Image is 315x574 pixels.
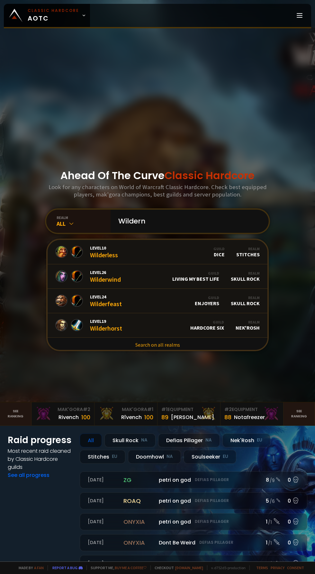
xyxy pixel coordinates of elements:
a: Level26WilderwindGuildliving my best lifeRealmSkull Rock [48,264,267,289]
span: Made by [15,565,44,570]
div: Skull Rock [104,433,156,447]
div: Wilderfeast [90,294,122,308]
div: Equipment [161,406,216,413]
a: Privacy [271,565,284,570]
a: Search on all realms [48,338,267,352]
a: Level24WilderfeastGuildEnjoyersRealmSkull Rock [48,289,267,313]
div: Realm [231,295,260,300]
h3: Look for any characters on World of Warcraft Classic Hardcore. Check best equipped players, mak'g... [47,183,268,198]
a: Level10WilderlessGuildDiceRealmStitches [48,240,267,264]
div: Guild [190,320,224,324]
div: Stitches [236,246,260,258]
span: v. d752d5 - production [207,565,246,570]
small: EU [223,453,228,460]
div: Enjoyers [195,295,219,306]
div: Mak'Gora [98,406,153,413]
span: AOTC [28,8,79,23]
div: Wilderwind [90,269,121,283]
a: Level19WilderhorstGuildHardcore SixRealmNek'Rosh [48,313,267,338]
span: Checkout [150,565,203,570]
a: Report a bug [52,565,77,570]
span: # 2 [83,406,90,413]
small: NA [205,437,212,443]
div: 89 [161,413,168,422]
div: Guild [213,246,225,251]
span: # 1 [147,406,153,413]
div: Guild [172,271,219,276]
a: [DATE]onyxiapetri on godDefias Pillager1 /10 [80,513,307,530]
span: Level 24 [90,294,122,300]
span: Level 10 [90,245,118,251]
div: [PERSON_NAME] [171,413,214,421]
div: Notafreezer [234,413,265,421]
div: Stitches [80,450,125,464]
div: Rivench [59,413,79,421]
div: All [80,433,102,447]
a: [DOMAIN_NAME] [175,565,203,570]
a: See all progress [8,471,50,479]
small: Classic Hardcore [28,8,79,14]
div: Rîvench [121,413,142,421]
a: Seeranking [283,402,315,425]
h4: Most recent raid cleaned by Classic Hardcore guilds [8,447,72,471]
span: Classic Hardcore [165,168,255,183]
h1: Raid progress [8,433,72,447]
div: Nek'Rosh [236,320,260,331]
span: Level 26 [90,269,121,275]
a: a fan [34,565,44,570]
span: Level 19 [90,318,122,324]
div: Guild [195,295,219,300]
span: # 1 [161,406,167,413]
div: Hardcore Six [190,320,224,331]
div: 88 [224,413,231,422]
a: Buy me a coffee [115,565,147,570]
small: EU [257,437,262,443]
a: [DATE]roaqpetri on godDefias Pillager5 /60 [80,492,307,509]
div: 100 [81,413,90,422]
a: [DATE]onyxiaDont Be WeirdDefias Pillager1 /10 [80,534,307,551]
div: Nek'Rosh [222,433,270,447]
small: NA [141,437,148,443]
span: # 2 [224,406,232,413]
a: Terms [256,565,268,570]
a: Consent [287,565,304,570]
div: living my best life [172,271,219,282]
div: Realm [231,271,260,276]
div: 100 [144,413,153,422]
a: #1Equipment89[PERSON_NAME] [157,402,221,425]
div: All [57,220,111,227]
div: Mak'Gora [35,406,90,413]
a: [DATE]zgpetri on godDefias Pillager8 /90 [80,471,307,488]
small: NA [166,453,173,460]
div: Defias Pillager [158,433,220,447]
div: realm [57,215,111,220]
div: Wilderhorst [90,318,122,332]
span: Support me, [86,565,147,570]
a: [DATE]toaqpetri on godDefias Pillager9 /90 [80,555,307,572]
a: #2Equipment88Notafreezer [221,402,283,425]
div: Soulseeker [184,450,236,464]
a: Mak'Gora#1Rîvench100 [94,402,157,425]
div: Skull Rock [231,271,260,282]
a: Mak'Gora#2Rivench100 [32,402,94,425]
div: Doomhowl [128,450,181,464]
div: Wilderless [90,245,118,259]
div: Dice [213,246,225,258]
small: EU [112,453,117,460]
div: Realm [236,246,260,251]
a: Classic HardcoreAOTC [4,4,90,27]
div: Skull Rock [231,295,260,306]
div: Equipment [224,406,279,413]
div: Realm [236,320,260,324]
input: Search a character... [114,210,261,233]
h1: Ahead Of The Curve [60,168,255,183]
